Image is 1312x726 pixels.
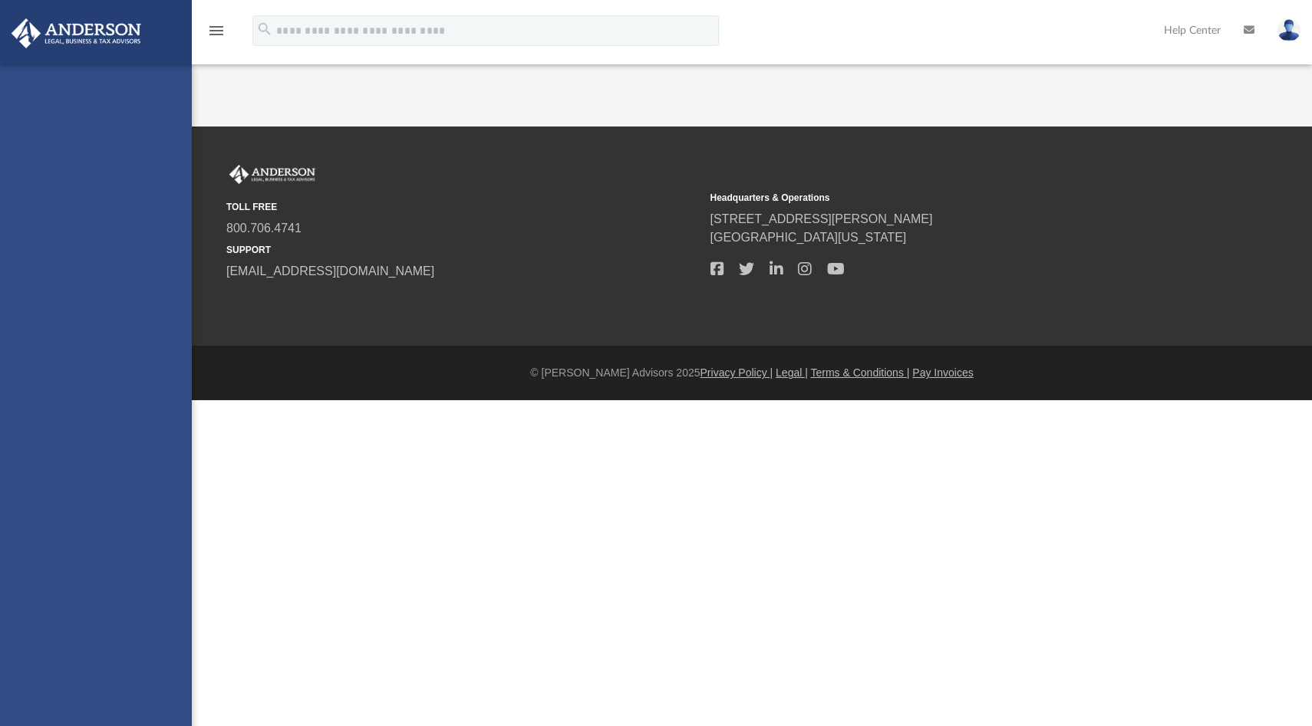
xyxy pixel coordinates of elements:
a: [EMAIL_ADDRESS][DOMAIN_NAME] [226,264,434,278]
div: © [PERSON_NAME] Advisors 2025 [192,365,1312,381]
img: Anderson Advisors Platinum Portal [226,165,318,185]
small: SUPPORT [226,243,700,257]
small: Headquarters & Operations [710,191,1184,205]
i: search [256,21,273,38]
a: [STREET_ADDRESS][PERSON_NAME] [710,212,933,225]
a: Privacy Policy | [701,366,773,379]
a: Legal | [776,366,808,379]
a: 800.706.4741 [226,222,302,235]
small: TOLL FREE [226,200,700,214]
img: User Pic [1277,19,1300,41]
a: [GEOGRAPHIC_DATA][US_STATE] [710,231,907,244]
i: menu [207,21,226,40]
a: Pay Invoices [912,366,973,379]
a: Terms & Conditions | [811,366,910,379]
img: Anderson Advisors Platinum Portal [7,18,146,48]
a: menu [207,29,226,40]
